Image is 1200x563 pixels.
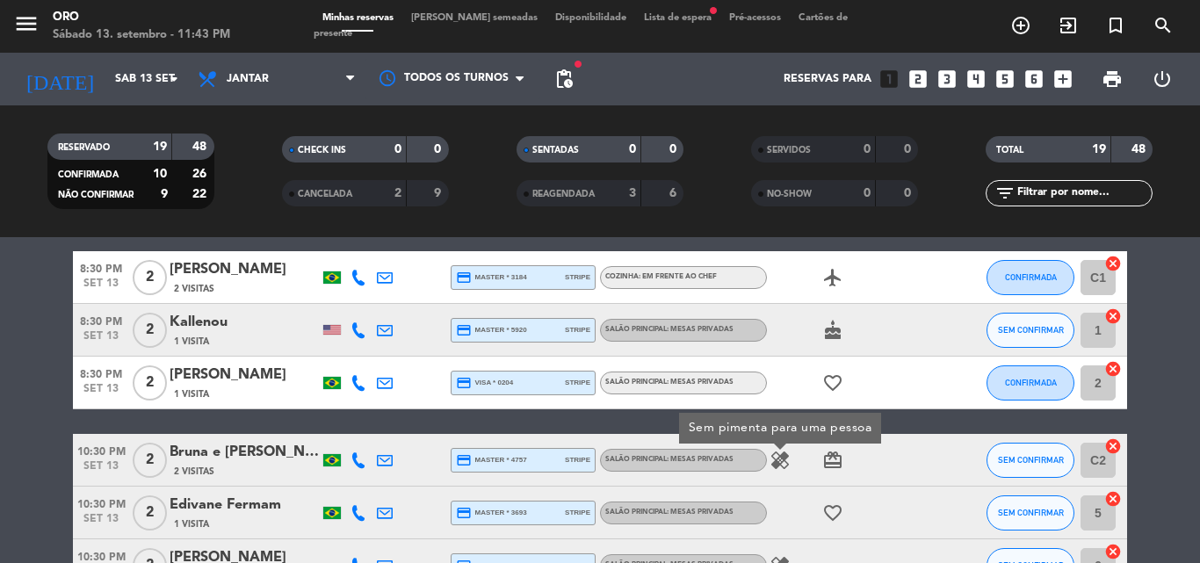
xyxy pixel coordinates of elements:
i: favorite_border [822,372,843,393]
i: looks_one [878,68,900,90]
i: arrow_drop_down [163,69,184,90]
i: cancel [1104,543,1122,560]
strong: 0 [864,187,871,199]
strong: 2 [394,187,401,199]
i: cancel [1104,255,1122,272]
i: cake [822,320,843,341]
strong: 48 [1131,143,1149,155]
span: Reservas para [784,73,871,85]
strong: 0 [629,143,636,155]
i: [DATE] [13,60,106,98]
span: Cozinha: Em frente ao Chef [605,273,717,280]
span: pending_actions [553,69,575,90]
span: stripe [565,324,590,336]
span: 1 Visita [174,387,209,401]
i: power_settings_new [1152,69,1173,90]
button: SEM CONFIRMAR [987,495,1074,531]
span: 2 Visitas [174,282,214,296]
span: 8:30 PM [73,257,129,278]
i: cancel [1104,490,1122,508]
span: Salão Principal: Mesas Privadas [605,379,734,386]
span: 2 [133,365,167,401]
span: master * 4757 [456,452,527,468]
span: fiber_manual_record [708,5,719,16]
span: Minhas reservas [314,13,402,23]
span: 10:30 PM [73,440,129,460]
span: master * 3184 [456,270,527,285]
span: 10:30 PM [73,493,129,513]
span: master * 5920 [456,322,527,338]
strong: 0 [434,143,445,155]
span: set 13 [73,330,129,350]
span: Jantar [227,73,269,85]
span: 2 Visitas [174,465,214,479]
span: Pré-acessos [720,13,790,23]
span: [PERSON_NAME] semeadas [402,13,546,23]
input: Filtrar por nome... [1016,184,1152,203]
i: credit_card [456,452,472,468]
strong: 19 [1092,143,1106,155]
span: Cartões de presente [314,13,848,39]
strong: 0 [394,143,401,155]
strong: 9 [161,188,168,200]
span: 2 [133,260,167,295]
span: CANCELADA [298,190,352,198]
strong: 9 [434,187,445,199]
i: turned_in_not [1105,15,1126,36]
i: looks_4 [965,68,987,90]
span: RESERVADO [58,143,110,152]
i: looks_two [907,68,929,90]
button: SEM CONFIRMAR [987,443,1074,478]
button: CONFIRMADA [987,260,1074,295]
span: SENTADAS [532,146,579,155]
span: Salão Principal: Mesas Privadas [605,326,734,333]
i: looks_5 [994,68,1016,90]
i: credit_card [456,270,472,285]
span: REAGENDADA [532,190,595,198]
span: stripe [565,377,590,388]
span: visa * 0204 [456,375,513,391]
i: exit_to_app [1058,15,1079,36]
span: 1 Visita [174,517,209,531]
i: card_giftcard [822,450,843,471]
div: [PERSON_NAME] [170,258,319,281]
button: SEM CONFIRMAR [987,313,1074,348]
span: Lista de espera [635,13,720,23]
strong: 48 [192,141,210,153]
strong: 6 [669,187,680,199]
strong: 22 [192,188,210,200]
span: set 13 [73,278,129,298]
i: airplanemode_active [822,267,843,288]
i: credit_card [456,375,472,391]
i: healing [770,450,791,471]
span: 2 [133,313,167,348]
div: Sem pimenta para uma pessoa [679,413,881,444]
span: set 13 [73,383,129,403]
span: CONFIRMADA [1005,378,1057,387]
i: menu [13,11,40,37]
span: 2 [133,443,167,478]
i: cancel [1104,360,1122,378]
strong: 26 [192,168,210,180]
span: NO-SHOW [767,190,812,198]
span: 1 Visita [174,335,209,349]
button: menu [13,11,40,43]
span: SEM CONFIRMAR [998,508,1064,517]
span: fiber_manual_record [573,59,583,69]
span: 8:30 PM [73,310,129,330]
div: LOG OUT [1137,53,1187,105]
span: CONFIRMADA [1005,272,1057,282]
i: looks_3 [936,68,958,90]
strong: 0 [669,143,680,155]
span: TOTAL [996,146,1023,155]
span: SEM CONFIRMAR [998,325,1064,335]
span: print [1102,69,1123,90]
div: Oro [53,9,230,26]
i: cancel [1104,437,1122,455]
i: cancel [1104,307,1122,325]
strong: 0 [904,187,914,199]
span: SERVIDOS [767,146,811,155]
span: NÃO CONFIRMAR [58,191,134,199]
div: Sábado 13. setembro - 11:43 PM [53,26,230,44]
span: SEM CONFIRMAR [998,455,1064,465]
